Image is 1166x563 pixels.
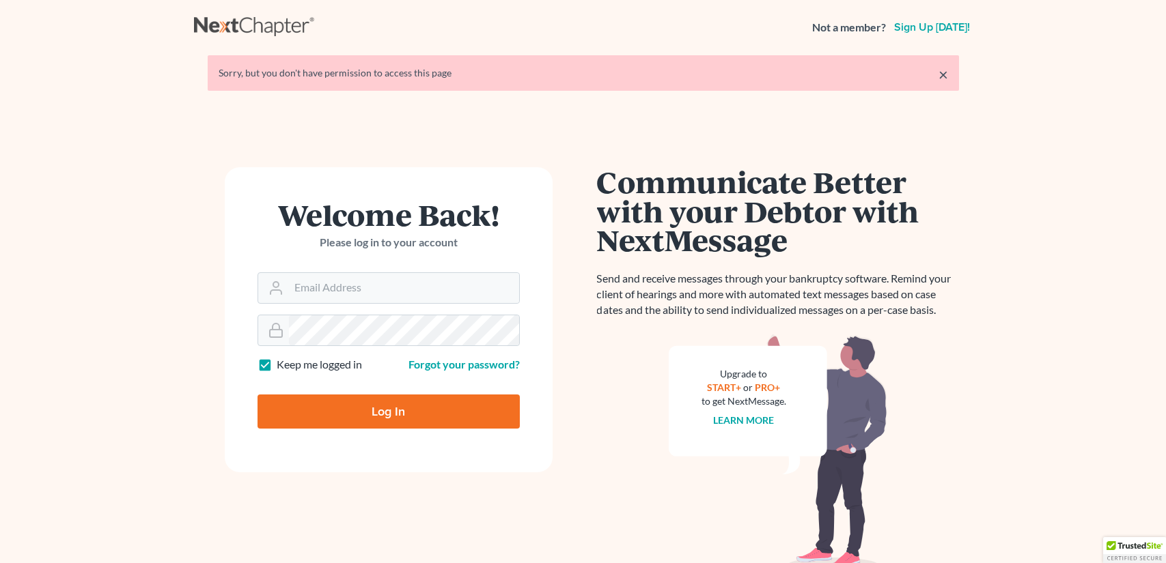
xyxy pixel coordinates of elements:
a: Sign up [DATE]! [891,22,973,33]
input: Email Address [289,273,519,303]
label: Keep me logged in [277,357,362,373]
a: PRO+ [755,381,780,393]
span: or [743,381,753,393]
p: Please log in to your account [258,235,520,250]
div: to get NextMessage. [702,394,786,408]
a: × [939,66,948,83]
a: Learn more [713,414,774,426]
div: TrustedSite Certified [1103,537,1166,563]
input: Log In [258,394,520,429]
h1: Communicate Better with your Debtor with NextMessage [597,167,959,255]
h1: Welcome Back! [258,200,520,229]
div: Upgrade to [702,367,786,381]
div: Sorry, but you don't have permission to access this page [219,66,948,80]
a: Forgot your password? [408,358,520,371]
p: Send and receive messages through your bankruptcy software. Remind your client of hearings and mo... [597,271,959,318]
strong: Not a member? [812,20,886,35]
a: START+ [707,381,741,393]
